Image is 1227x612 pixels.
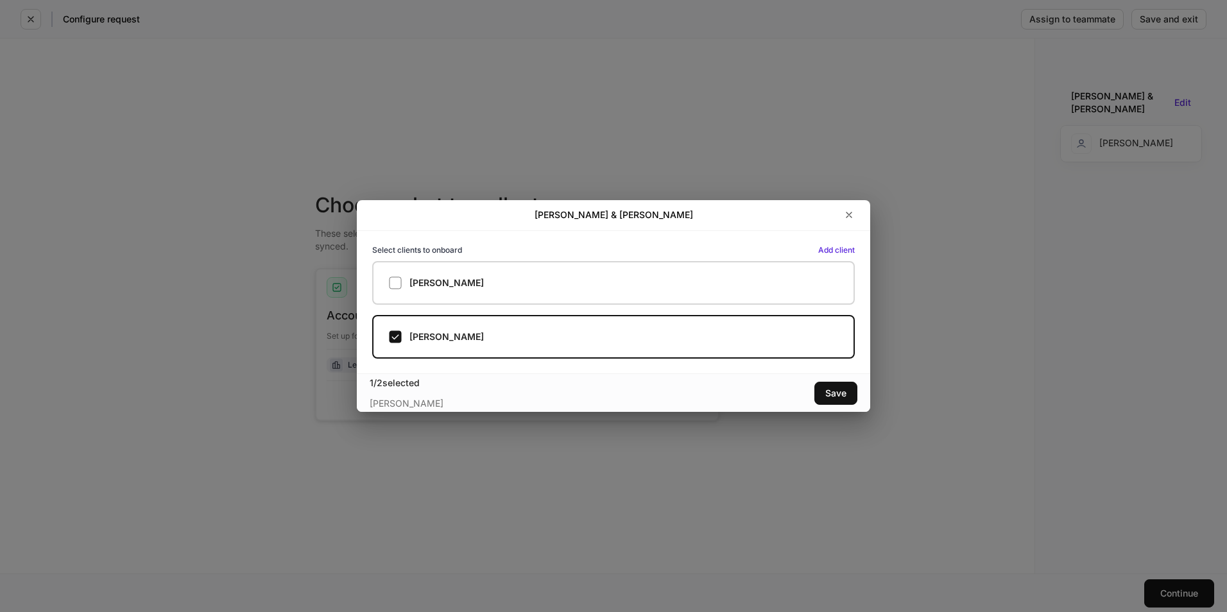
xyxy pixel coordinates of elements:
div: Save [825,389,846,398]
h5: [PERSON_NAME] [409,330,484,343]
label: [PERSON_NAME] [372,261,855,305]
button: Add client [818,246,855,254]
label: [PERSON_NAME] [372,315,855,359]
h2: [PERSON_NAME] & [PERSON_NAME] [535,208,693,221]
button: Save [814,382,857,405]
div: [PERSON_NAME] [370,389,613,410]
h6: Select clients to onboard [372,244,462,256]
h5: [PERSON_NAME] [409,276,484,289]
div: 1 / 2 selected [370,377,613,389]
